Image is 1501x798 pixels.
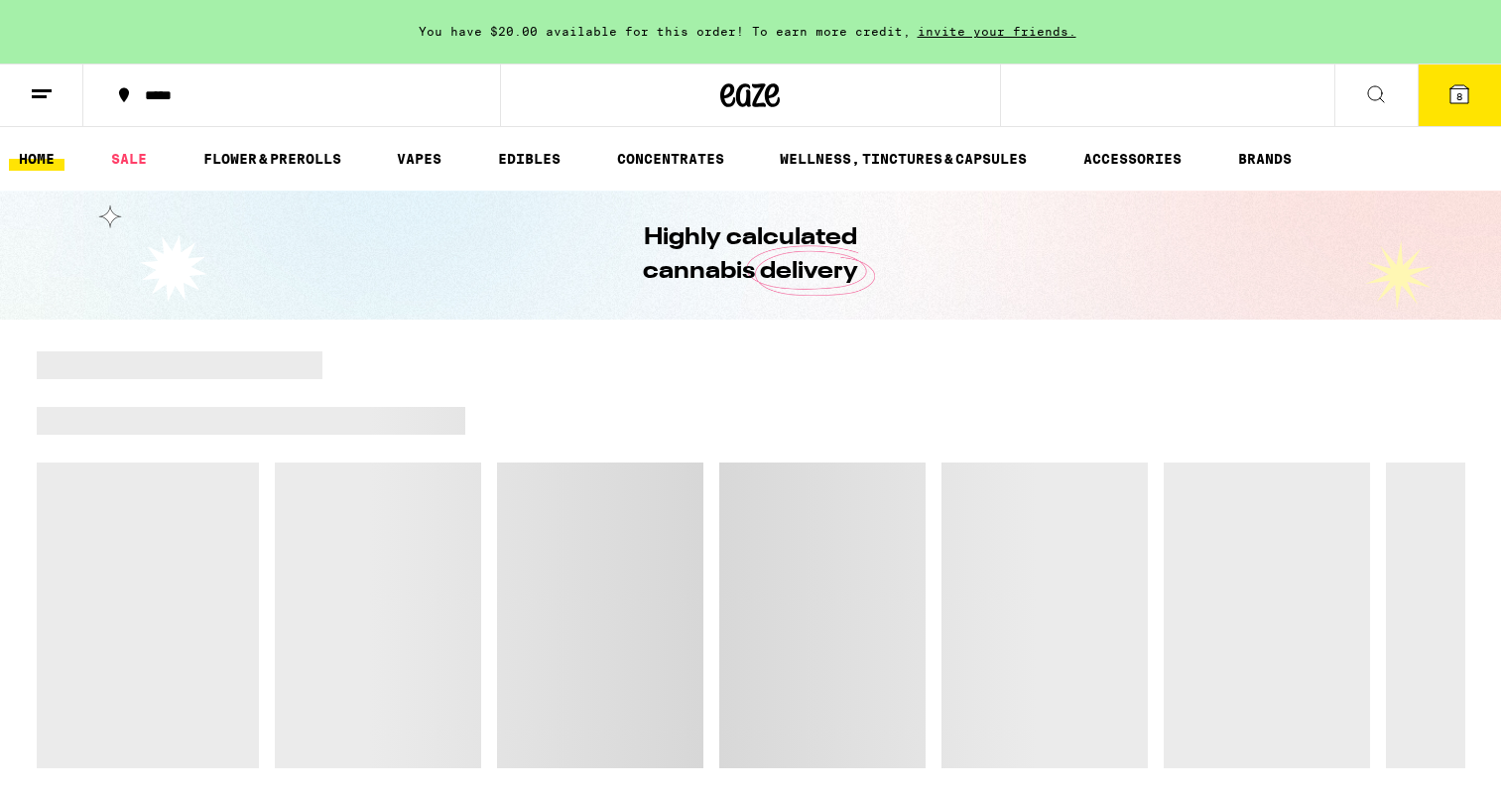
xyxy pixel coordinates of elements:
button: 8 [1418,65,1501,126]
a: SALE [101,147,157,171]
span: invite your friends. [911,25,1083,38]
a: VAPES [387,147,451,171]
a: FLOWER & PREROLLS [193,147,351,171]
span: You have $20.00 available for this order! To earn more credit, [419,25,911,38]
a: EDIBLES [488,147,570,171]
a: CONCENTRATES [607,147,734,171]
h1: Highly calculated cannabis delivery [587,221,915,289]
a: HOME [9,147,64,171]
a: WELLNESS, TINCTURES & CAPSULES [770,147,1037,171]
span: 8 [1456,90,1462,102]
a: ACCESSORIES [1073,147,1191,171]
a: BRANDS [1228,147,1302,171]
